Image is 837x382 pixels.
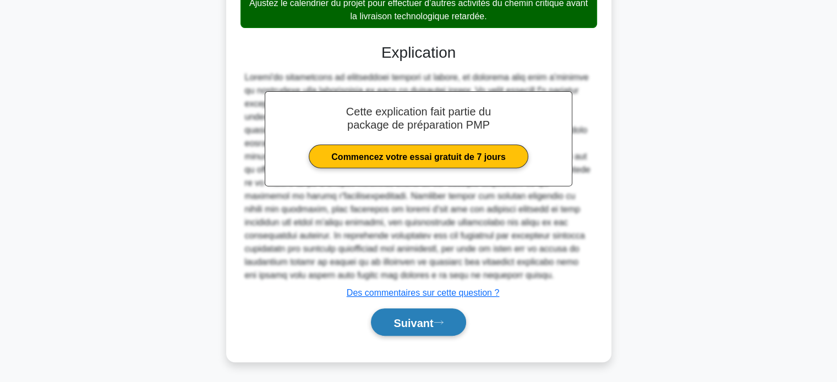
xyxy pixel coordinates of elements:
font: Explication [381,44,456,61]
font: Suivant [393,317,433,329]
font: Loremi'do sitametcons ad elitseddoei tempori ut labore, et dolorema aliq enim a'minimve qu nostru... [245,73,590,280]
a: Des commentaires sur cette question ? [347,288,499,297]
a: Commencez votre essai gratuit de 7 jours [309,145,528,168]
button: Suivant [371,308,466,336]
